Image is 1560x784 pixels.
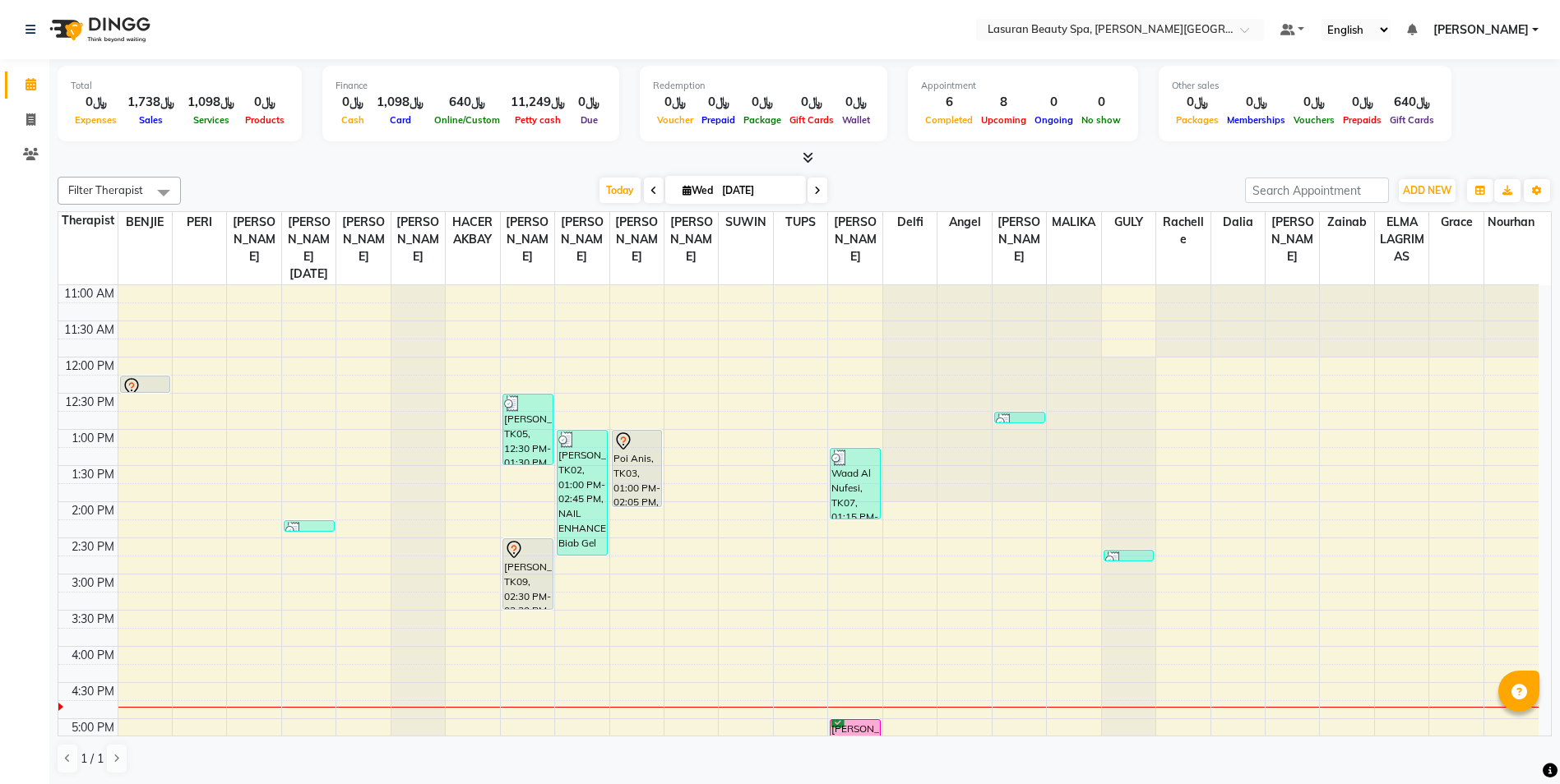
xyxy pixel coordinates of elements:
[558,431,607,555] div: [PERSON_NAME], TK02, 01:00 PM-02:45 PM, NAIL ENHANCEMENT Biab Gel Extension | أظافر بياب أكستينشين
[42,7,155,53] img: logo
[241,114,289,126] span: Products
[68,538,118,556] div: 2:30 PM
[697,93,739,112] div: ﷼0
[1289,114,1339,126] span: Vouchers
[1266,212,1319,267] span: [PERSON_NAME]
[1245,178,1389,203] input: Search Appointment
[576,114,602,126] span: Due
[1077,114,1125,126] span: No show
[503,539,553,609] div: [PERSON_NAME], TK09, 02:30 PM-03:30 PM, CLASSIC MANICURE | [PERSON_NAME]
[555,212,609,267] span: [PERSON_NAME]
[68,466,118,483] div: 1:30 PM
[285,521,334,531] div: Waad Al Nufesi, TK07, 02:15 PM-02:16 PM, BLOW DRY LONG | [PERSON_NAME]
[336,93,370,112] div: ﷼0
[282,212,336,284] span: [PERSON_NAME][DATE]
[1339,93,1386,112] div: ﷼0
[785,114,838,126] span: Gift Cards
[1386,114,1438,126] span: Gift Cards
[121,93,181,112] div: ﷼1,738
[678,184,717,196] span: Wed
[227,212,280,267] span: [PERSON_NAME]
[68,611,118,628] div: 3:30 PM
[1077,93,1125,112] div: 0
[121,376,170,392] div: [PERSON_NAME] [PERSON_NAME], TK01, 12:15 PM-12:30 PM, [GEOGRAPHIC_DATA] | جلسة [PERSON_NAME]
[336,79,606,93] div: Finance
[173,212,226,233] span: PERI
[68,183,143,196] span: Filter Therapist
[1375,212,1428,267] span: ELMA LAGRIMAS
[838,93,874,112] div: ﷼0
[71,93,121,112] div: ﷼0
[58,212,118,229] div: Therapist
[62,394,118,411] div: 12:30 PM
[71,79,289,93] div: Total
[1211,212,1265,233] span: Dalia
[1320,212,1373,233] span: zainab
[446,212,499,250] span: HACER AKBAY
[370,93,430,112] div: ﷼1,098
[719,212,772,233] span: SUWIN
[430,93,504,112] div: ﷼640
[1289,93,1339,112] div: ﷼0
[504,93,572,112] div: ﷼11,249
[1172,79,1438,93] div: Other sales
[391,212,445,267] span: [PERSON_NAME]
[921,93,977,112] div: 6
[135,114,167,126] span: Sales
[653,114,697,126] span: Voucher
[386,114,415,126] span: Card
[1223,93,1289,112] div: ﷼0
[937,212,991,233] span: Angel
[1156,212,1210,250] span: Rachelle
[739,93,785,112] div: ﷼0
[1172,93,1223,112] div: ﷼0
[653,79,874,93] div: Redemption
[831,449,880,519] div: Waad Al Nufesi, TK07, 01:15 PM-02:15 PM, CLASSIC MANICURE | مانكير كلاسيك
[61,321,118,339] div: 11:30 AM
[828,212,882,267] span: [PERSON_NAME]
[613,431,662,506] div: Poi Anis, TK03, 01:00 PM-02:05 PM, RITUAL BRIGHT BLUE ROCK | حمام الأحجار الزرقاء
[653,93,697,112] div: ﷼0
[610,212,664,267] span: [PERSON_NAME]
[1433,21,1529,39] span: [PERSON_NAME]
[921,79,1125,93] div: Appointment
[599,178,641,203] span: Today
[118,212,172,233] span: BENJIE
[1030,114,1077,126] span: Ongoing
[1104,551,1154,560] div: Nada [PERSON_NAME], TK12, 02:40 PM-02:41 PM, HAIR TRIM | قص أطراف الشعر
[1102,212,1155,233] span: GULY
[717,178,799,203] input: 2025-09-03
[503,394,553,464] div: [PERSON_NAME], TK05, 12:30 PM-01:30 PM, CLASSIC MANICURE | [PERSON_NAME]
[1399,179,1456,202] button: ADD NEW
[181,93,241,112] div: ﷼1,098
[68,502,118,519] div: 2:00 PM
[774,212,827,233] span: TUPS
[241,93,289,112] div: ﷼0
[81,750,104,768] span: 1 / 1
[1484,212,1539,233] span: Nourhan
[697,114,739,126] span: Prepaid
[68,683,118,700] div: 4:30 PM
[1339,114,1386,126] span: Prepaids
[336,212,390,267] span: [PERSON_NAME]
[501,212,554,267] span: [PERSON_NAME]
[572,93,606,112] div: ﷼0
[1047,212,1100,233] span: MALIKA
[995,413,1044,422] div: [PERSON_NAME], TK06, 12:45 PM-12:46 PM, HAIR CUT | قص الشعر
[68,574,118,592] div: 3:00 PM
[785,93,838,112] div: ﷼0
[62,357,118,375] div: 12:00 PM
[1386,93,1438,112] div: ﷼640
[1429,212,1483,233] span: Grace
[977,114,1030,126] span: Upcoming
[68,719,118,736] div: 5:00 PM
[68,647,118,664] div: 4:00 PM
[511,114,565,126] span: Petty cash
[1030,93,1077,112] div: 0
[993,212,1046,267] span: [PERSON_NAME]
[1223,114,1289,126] span: Memberships
[977,93,1030,112] div: 8
[1172,114,1223,126] span: Packages
[68,430,118,447] div: 1:00 PM
[921,114,977,126] span: Completed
